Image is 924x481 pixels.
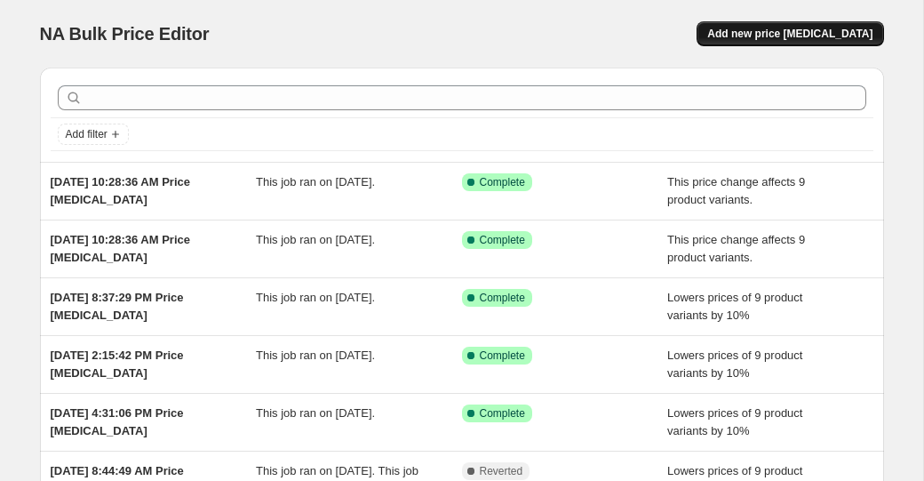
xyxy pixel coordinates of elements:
[256,233,375,246] span: This job ran on [DATE].
[480,464,523,478] span: Reverted
[51,175,191,206] span: [DATE] 10:28:36 AM Price [MEDICAL_DATA]
[66,127,108,141] span: Add filter
[256,175,375,188] span: This job ran on [DATE].
[667,406,802,437] span: Lowers prices of 9 product variants by 10%
[697,21,883,46] button: Add new price [MEDICAL_DATA]
[256,291,375,304] span: This job ran on [DATE].
[51,406,184,437] span: [DATE] 4:31:06 PM Price [MEDICAL_DATA]
[256,406,375,420] span: This job ran on [DATE].
[480,175,525,189] span: Complete
[51,291,184,322] span: [DATE] 8:37:29 PM Price [MEDICAL_DATA]
[667,349,802,380] span: Lowers prices of 9 product variants by 10%
[480,406,525,421] span: Complete
[51,349,184,380] span: [DATE] 2:15:42 PM Price [MEDICAL_DATA]
[256,349,375,362] span: This job ran on [DATE].
[480,233,525,247] span: Complete
[480,291,525,305] span: Complete
[667,175,805,206] span: This price change affects 9 product variants.
[480,349,525,363] span: Complete
[667,291,802,322] span: Lowers prices of 9 product variants by 10%
[51,233,191,264] span: [DATE] 10:28:36 AM Price [MEDICAL_DATA]
[707,27,872,41] span: Add new price [MEDICAL_DATA]
[58,124,129,145] button: Add filter
[40,24,210,44] span: NA Bulk Price Editor
[667,233,805,264] span: This price change affects 9 product variants.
